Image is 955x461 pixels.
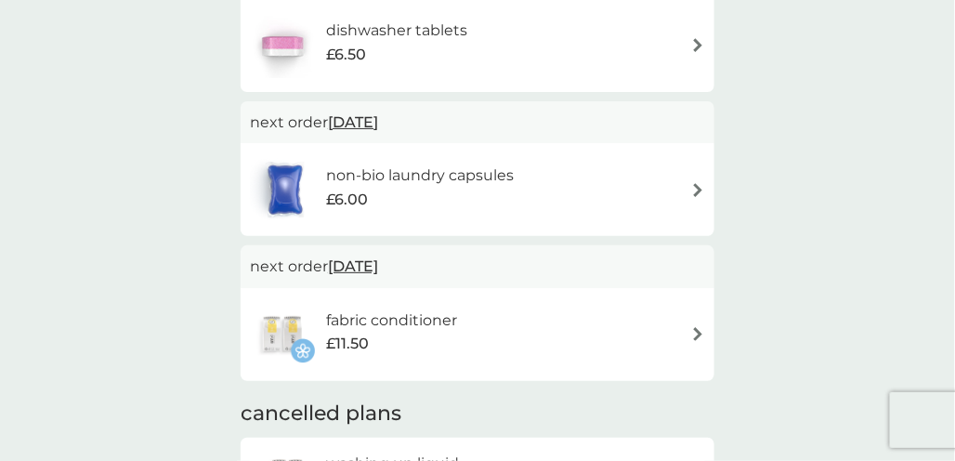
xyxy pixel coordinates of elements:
[250,111,705,135] p: next order
[250,157,321,222] img: non-bio laundry capsules
[691,183,705,197] img: arrow right
[250,255,705,279] p: next order
[326,188,368,212] span: £6.00
[326,332,369,356] span: £11.50
[691,38,705,52] img: arrow right
[326,309,457,333] h6: fabric conditioner
[250,13,315,78] img: dishwasher tablets
[326,164,514,188] h6: non-bio laundry capsules
[326,19,467,43] h6: dishwasher tablets
[241,400,714,428] h2: cancelled plans
[326,43,366,67] span: £6.50
[328,248,378,284] span: [DATE]
[328,104,378,140] span: [DATE]
[250,302,315,367] img: fabric conditioner
[691,327,705,341] img: arrow right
